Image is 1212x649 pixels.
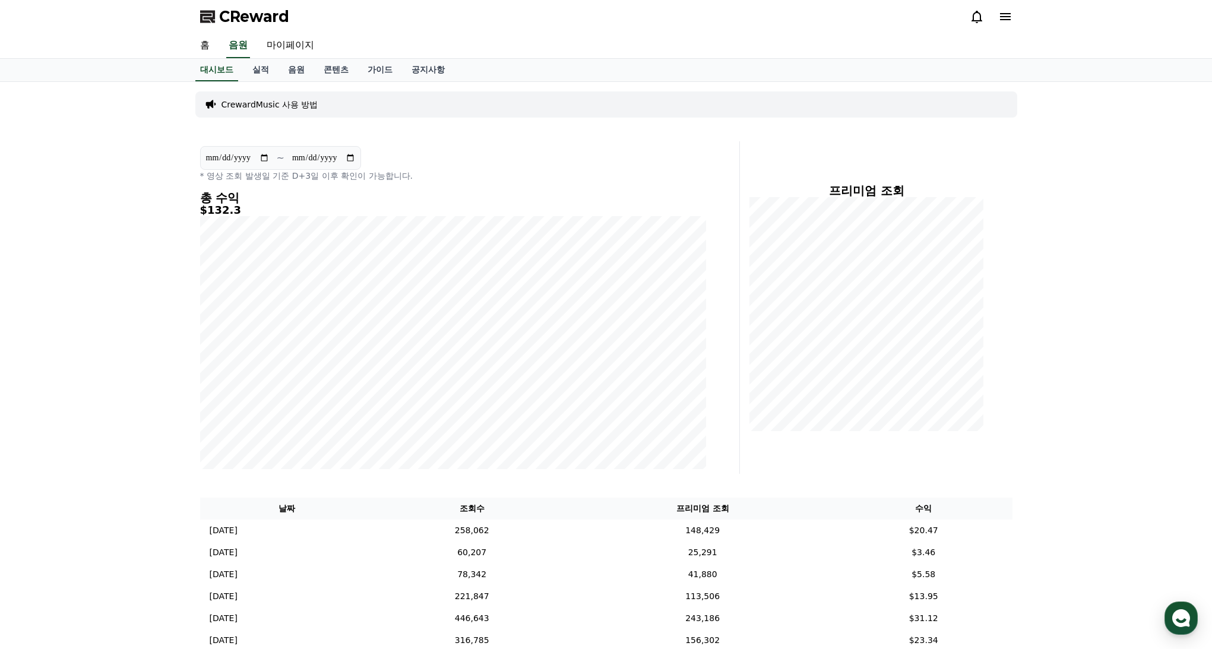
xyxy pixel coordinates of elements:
p: [DATE] [210,634,238,647]
a: 홈 [191,33,219,58]
span: CReward [219,7,289,26]
a: 음원 [279,59,314,81]
td: 113,506 [570,585,835,607]
td: $5.58 [835,563,1012,585]
p: [DATE] [210,612,238,625]
th: 수익 [835,498,1012,520]
a: 공지사항 [402,59,454,81]
a: 마이페이지 [257,33,324,58]
td: $3.46 [835,542,1012,563]
p: [DATE] [210,524,238,537]
p: [DATE] [210,568,238,581]
p: [DATE] [210,590,238,603]
th: 조회수 [374,498,570,520]
td: 25,291 [570,542,835,563]
h4: 프리미엄 조회 [749,184,984,197]
td: $20.47 [835,520,1012,542]
h5: $132.3 [200,204,706,216]
td: 446,643 [374,607,570,629]
td: 148,429 [570,520,835,542]
a: CrewardMusic 사용 방법 [221,99,318,110]
a: 음원 [226,33,250,58]
a: 가이드 [358,59,402,81]
p: * 영상 조회 발생일 기준 D+3일 이후 확인이 가능합니다. [200,170,706,182]
td: 221,847 [374,585,570,607]
td: 60,207 [374,542,570,563]
a: 실적 [243,59,279,81]
p: ~ [277,151,284,165]
td: 258,062 [374,520,570,542]
td: 78,342 [374,563,570,585]
a: 대시보드 [195,59,238,81]
td: 41,880 [570,563,835,585]
a: CReward [200,7,289,26]
p: [DATE] [210,546,238,559]
h4: 총 수익 [200,191,706,204]
a: 콘텐츠 [314,59,358,81]
td: $13.95 [835,585,1012,607]
th: 프리미엄 조회 [570,498,835,520]
td: $31.12 [835,607,1012,629]
td: 243,186 [570,607,835,629]
th: 날짜 [200,498,374,520]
